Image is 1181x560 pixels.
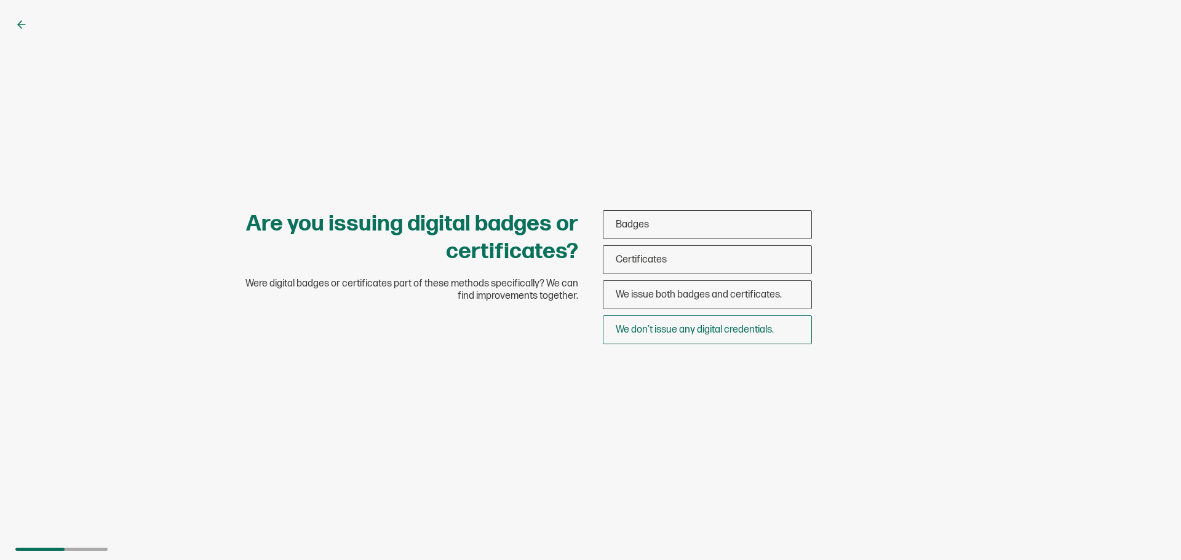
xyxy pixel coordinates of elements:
span: We don’t issue any digital credentials. [616,324,774,336]
span: Were digital badges or certificates part of these methods specifically? We can find improvements ... [234,278,578,302]
h1: Are you issuing digital badges or certificates? [234,210,578,266]
span: Certificates [616,254,667,266]
span: We issue both badges and certificates. [616,289,782,301]
span: Badges [616,219,649,231]
iframe: Chat Widget [1119,501,1181,560]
